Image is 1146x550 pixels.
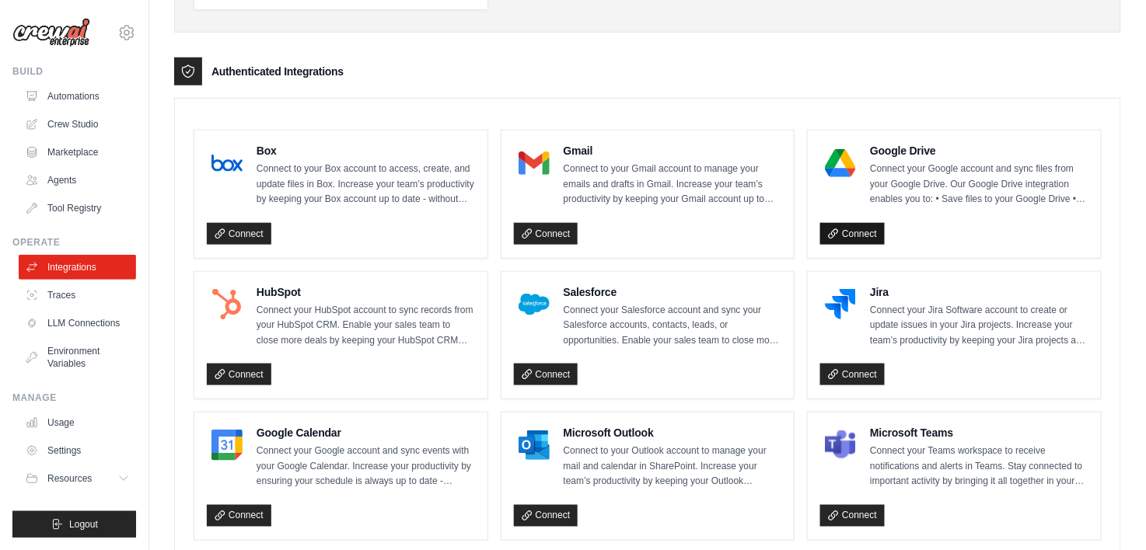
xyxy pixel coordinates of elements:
h4: Jira [870,284,1088,300]
img: HubSpot Logo [211,289,243,320]
a: Connect [820,505,885,527]
button: Resources [19,466,136,491]
a: Settings [19,438,136,463]
span: Logout [69,518,98,531]
a: LLM Connections [19,311,136,336]
img: Gmail Logo [519,148,550,179]
p: Connect to your Box account to access, create, and update files in Box. Increase your team’s prod... [257,162,475,207]
p: Connect to your Gmail account to manage your emails and drafts in Gmail. Increase your team’s pro... [564,162,782,207]
img: Jira Logo [825,289,856,320]
img: Salesforce Logo [519,289,550,320]
p: Connect your Salesforce account and sync your Salesforce accounts, contacts, leads, or opportunit... [564,303,782,349]
div: Operate [12,236,136,249]
div: Build [12,65,136,78]
a: Traces [19,283,136,308]
span: Resources [47,472,92,485]
p: Connect to your Outlook account to manage your mail and calendar in SharePoint. Increase your tea... [564,444,782,489]
h4: Gmail [564,143,782,158]
a: Connect [514,505,578,527]
a: Marketplace [19,140,136,165]
h4: HubSpot [257,284,475,300]
a: Connect [820,223,885,245]
a: Usage [19,410,136,435]
img: Microsoft Teams Logo [825,430,856,461]
a: Integrations [19,255,136,280]
a: Connect [207,364,271,385]
p: Connect your Teams workspace to receive notifications and alerts in Teams. Stay connected to impo... [870,444,1088,489]
a: Connect [820,364,885,385]
a: Environment Variables [19,339,136,376]
img: Google Drive Logo [825,148,856,179]
a: Automations [19,84,136,109]
div: Manage [12,392,136,404]
a: Connect [207,505,271,527]
a: Agents [19,168,136,193]
img: Logo [12,18,90,47]
h4: Google Calendar [257,425,475,440]
a: Connect [207,223,271,245]
h4: Box [257,143,475,158]
img: Google Calendar Logo [211,430,243,461]
img: Microsoft Outlook Logo [519,430,550,461]
img: Box Logo [211,148,243,179]
a: Crew Studio [19,112,136,137]
p: Connect your Google account and sync files from your Google Drive. Our Google Drive integration e... [870,162,1088,207]
p: Connect your Jira Software account to create or update issues in your Jira projects. Increase you... [870,303,1088,349]
a: Tool Registry [19,196,136,221]
p: Connect your HubSpot account to sync records from your HubSpot CRM. Enable your sales team to clo... [257,303,475,349]
h3: Authenticated Integrations [211,64,344,79]
a: Connect [514,223,578,245]
h4: Microsoft Teams [870,425,1088,440]
p: Connect your Google account and sync events with your Google Calendar. Increase your productivity... [257,444,475,489]
button: Logout [12,511,136,538]
h4: Google Drive [870,143,1088,158]
h4: Salesforce [564,284,782,300]
h4: Microsoft Outlook [564,425,782,440]
a: Connect [514,364,578,385]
